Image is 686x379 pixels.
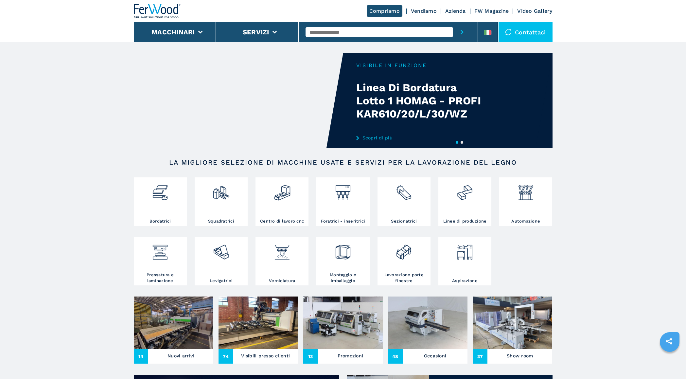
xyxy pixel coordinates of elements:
[438,177,491,226] a: Linee di produzione
[134,297,213,349] img: Nuovi arrivi
[134,237,187,285] a: Pressatura e laminazione
[378,177,431,226] a: Sezionatrici
[505,29,512,35] img: Contattaci
[334,179,352,201] img: foratrici_inseritrici_2.png
[473,297,552,364] a: Show room37Show room
[134,349,149,364] span: 14
[379,272,429,284] h3: Lavorazione porte finestre
[151,28,195,36] button: Macchinari
[456,179,473,201] img: linee_di_produzione_2.png
[395,239,413,261] img: lavorazione_porte_finestre_2.png
[316,237,369,285] a: Montaggio e imballaggio
[155,158,532,166] h2: LA MIGLIORE SELEZIONE DI MACCHINE USATE E SERVIZI PER LA LAVORAZIONE DEL LEGNO
[378,237,431,285] a: Lavorazione porte finestre
[303,297,383,349] img: Promozioni
[517,179,535,201] img: automazione.png
[438,237,491,285] a: Aspirazione
[303,349,318,364] span: 13
[356,135,484,140] a: Scopri di più
[367,5,402,17] a: Compriamo
[388,349,403,364] span: 48
[269,278,295,284] h3: Verniciatura
[260,218,304,224] h3: Centro di lavoro cnc
[219,297,298,364] a: Visibili presso clienti74Visibili presso clienti
[391,218,417,224] h3: Sezionatrici
[195,237,248,285] a: Levigatrici
[210,278,233,284] h3: Levigatrici
[134,177,187,226] a: Bordatrici
[273,239,291,261] img: verniciatura_1.png
[151,179,169,201] img: bordatrici_1.png
[212,239,230,261] img: levigatrici_2.png
[661,333,677,350] a: sharethis
[212,179,230,201] img: squadratrici_2.png
[241,351,290,360] h3: Visibili presso clienti
[461,141,463,144] button: 2
[195,177,248,226] a: Squadratrici
[316,177,369,226] a: Foratrici - inseritrici
[318,272,368,284] h3: Montaggio e imballaggio
[150,218,171,224] h3: Bordatrici
[453,22,471,42] button: submit-button
[499,177,552,226] a: Automazione
[511,218,540,224] h3: Automazione
[255,177,308,226] a: Centro di lavoro cnc
[219,349,233,364] span: 74
[134,53,343,148] video: Your browser does not support the video tag.
[321,218,365,224] h3: Foratrici - inseritrici
[334,239,352,261] img: montaggio_imballaggio_2.png
[208,218,234,224] h3: Squadratrici
[411,8,437,14] a: Vendiamo
[219,297,298,349] img: Visibili presso clienti
[167,351,194,360] h3: Nuovi arrivi
[456,239,473,261] img: aspirazione_1.png
[338,351,363,360] h3: Promozioni
[134,297,213,364] a: Nuovi arrivi14Nuovi arrivi
[388,297,467,349] img: Occasioni
[517,8,552,14] a: Video Gallery
[255,237,308,285] a: Verniciatura
[473,349,487,364] span: 37
[388,297,467,364] a: Occasioni48Occasioni
[474,8,509,14] a: FW Magazine
[395,179,413,201] img: sezionatrici_2.png
[443,218,487,224] h3: Linee di produzione
[243,28,269,36] button: Servizi
[273,179,291,201] img: centro_di_lavoro_cnc_2.png
[473,297,552,349] img: Show room
[456,141,458,144] button: 1
[135,272,185,284] h3: Pressatura e laminazione
[452,278,478,284] h3: Aspirazione
[507,351,533,360] h3: Show room
[303,297,383,364] a: Promozioni13Promozioni
[151,239,169,261] img: pressa-strettoia.png
[445,8,466,14] a: Azienda
[499,22,553,42] div: Contattaci
[424,351,446,360] h3: Occasioni
[134,4,181,18] img: Ferwood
